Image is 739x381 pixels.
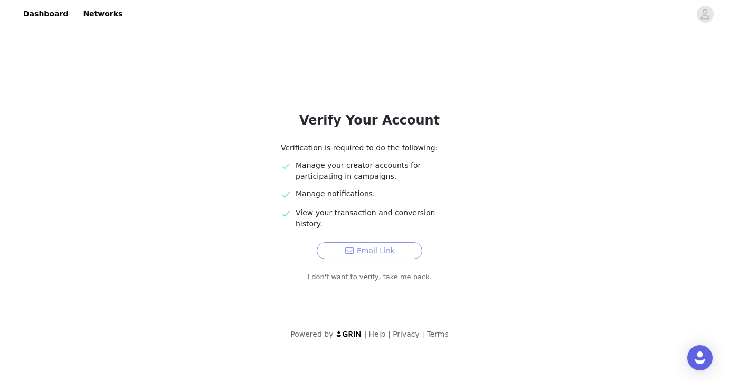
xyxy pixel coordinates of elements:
button: Email Link [317,242,422,259]
div: avatar [700,6,710,23]
p: Verification is required to do the following: [281,142,458,154]
span: Powered by [290,330,333,338]
p: Manage your creator accounts for participating in campaigns. [296,160,458,182]
span: | [364,330,367,338]
div: Open Intercom Messenger [687,345,713,370]
p: View your transaction and conversion history. [296,207,458,230]
span: | [388,330,391,338]
a: Help [369,330,386,338]
span: | [422,330,424,338]
h1: Verify Your Account [255,111,484,130]
a: Dashboard [17,2,74,26]
a: Networks [77,2,129,26]
p: Manage notifications. [296,188,458,199]
img: logo [336,330,362,337]
a: Terms [427,330,448,338]
a: Privacy [393,330,420,338]
a: I don't want to verify, take me back. [307,272,432,282]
